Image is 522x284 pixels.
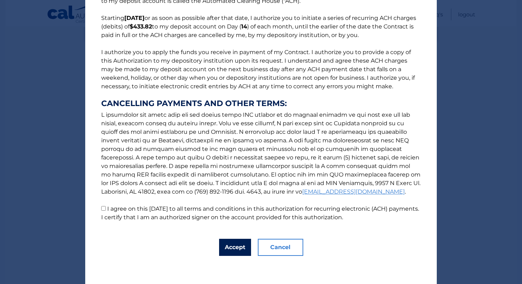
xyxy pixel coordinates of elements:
[101,99,421,108] strong: CANCELLING PAYMENTS AND OTHER TERMS:
[130,23,152,30] b: $433.82
[219,239,251,256] button: Accept
[241,23,247,30] b: 14
[258,239,303,256] button: Cancel
[101,205,419,221] label: I agree on this [DATE] to all terms and conditions in this authorization for recurring electronic...
[302,188,405,195] a: [EMAIL_ADDRESS][DOMAIN_NAME]
[124,15,145,21] b: [DATE]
